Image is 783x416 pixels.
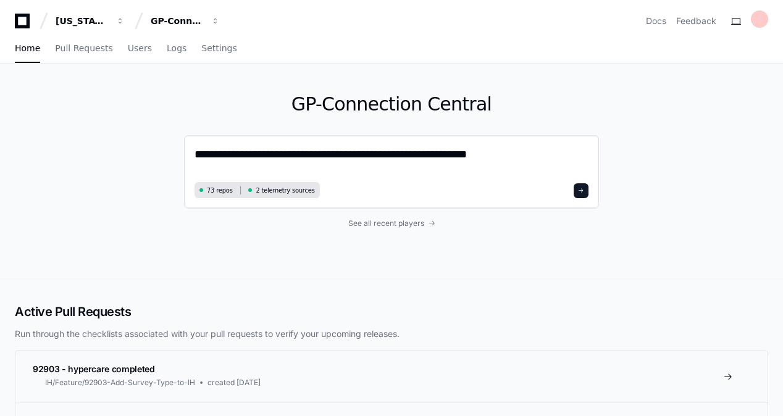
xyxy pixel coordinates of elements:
div: GP-Connection Central [151,15,204,27]
button: Feedback [676,15,716,27]
span: See all recent players [348,218,424,228]
a: Docs [646,15,666,27]
p: Run through the checklists associated with your pull requests to verify your upcoming releases. [15,328,768,340]
span: Settings [201,44,237,52]
span: 2 telemetry sources [256,186,314,195]
a: Users [128,35,152,63]
span: Logs [167,44,186,52]
span: 92903 - hypercare completed [33,364,155,374]
span: 73 repos [207,186,233,195]
a: See all recent players [184,218,599,228]
span: Users [128,44,152,52]
a: Logs [167,35,186,63]
button: GP-Connection Central [146,10,225,32]
h1: GP-Connection Central [184,93,599,115]
button: [US_STATE] Pacific [51,10,130,32]
span: Home [15,44,40,52]
span: created [DATE] [207,378,261,388]
a: 92903 - hypercare completedIH/Feature/92903-Add-Survey-Type-to-IHcreated [DATE] [15,351,768,402]
a: Settings [201,35,237,63]
div: [US_STATE] Pacific [56,15,109,27]
a: Pull Requests [55,35,112,63]
h2: Active Pull Requests [15,303,768,320]
span: Pull Requests [55,44,112,52]
a: Home [15,35,40,63]
span: IH/Feature/92903-Add-Survey-Type-to-IH [45,378,195,388]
